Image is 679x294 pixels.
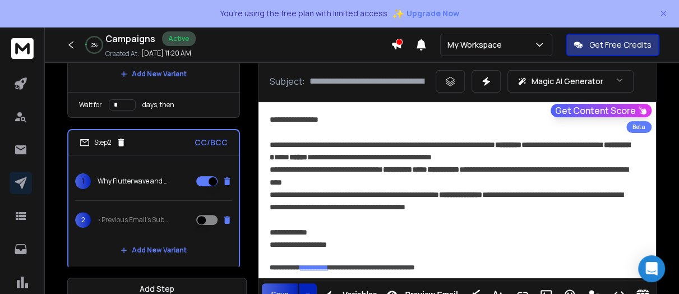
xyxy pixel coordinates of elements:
h1: Campaigns [105,32,155,45]
p: Get Free Credits [589,39,652,50]
span: Upgrade Now [407,8,459,19]
button: Add New Variant [112,63,196,85]
p: CC/BCC [195,137,228,148]
p: You're using the free plan with limited access [220,8,387,19]
button: Add New Variant [112,239,196,261]
p: <Previous Email's Subject> [98,215,169,224]
p: Wait for [79,100,102,109]
li: Step2CC/BCC1Why Flutterwave and Moniepoint Trust Blakskill for Verification2<Previous Email's Sub... [67,129,240,269]
button: Get Content Score [551,104,652,117]
p: My Workspace [447,39,506,50]
div: Open Intercom Messenger [638,255,665,282]
button: Magic AI Generator [507,70,634,93]
div: Beta [626,121,652,133]
p: 2 % [91,42,98,48]
p: Magic AI Generator [532,76,603,87]
div: Step 2 [80,137,126,148]
button: Get Free Credits [566,34,659,56]
div: Active [162,31,196,46]
button: ✨Upgrade Now [392,2,459,25]
span: ✨ [392,6,404,21]
p: [DATE] 11:20 AM [141,49,191,58]
p: Why Flutterwave and Moniepoint Trust Blakskill for Verification [98,177,169,186]
p: Subject: [270,75,305,88]
p: days, then [142,100,174,109]
span: 2 [75,212,91,228]
span: 1 [75,173,91,189]
p: Created At: [105,49,139,58]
